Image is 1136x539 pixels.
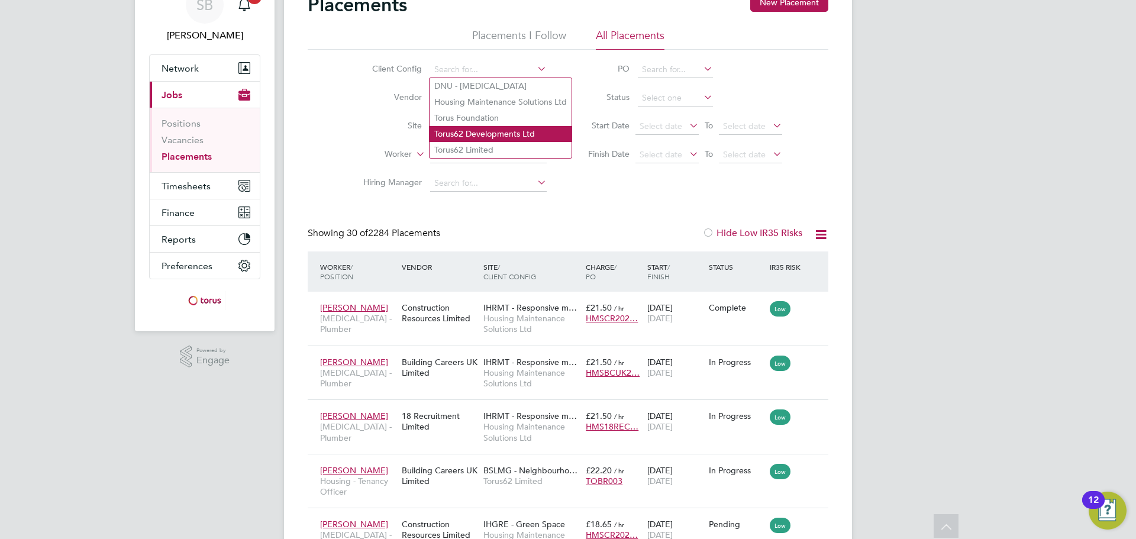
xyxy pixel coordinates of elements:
[162,207,195,218] span: Finance
[483,476,580,486] span: Torus62 Limited
[354,63,422,74] label: Client Config
[162,89,182,101] span: Jobs
[614,466,624,475] span: / hr
[483,411,577,421] span: IHRMT - Responsive m…
[576,149,630,159] label: Finish Date
[399,459,480,492] div: Building Careers UK Limited
[150,108,260,172] div: Jobs
[644,351,706,384] div: [DATE]
[308,227,443,240] div: Showing
[430,110,572,126] li: Torus Foundation
[709,465,764,476] div: In Progress
[149,28,260,43] span: Sam Baaziz
[399,351,480,384] div: Building Careers UK Limited
[320,302,388,313] span: [PERSON_NAME]
[614,358,624,367] span: / hr
[354,120,422,131] label: Site
[317,296,828,306] a: [PERSON_NAME][MEDICAL_DATA] - PlumberConstruction Resources LimitedIHRMT - Responsive m…Housing M...
[150,173,260,199] button: Timesheets
[576,92,630,102] label: Status
[430,94,572,110] li: Housing Maintenance Solutions Ltd
[483,313,580,334] span: Housing Maintenance Solutions Ltd
[638,62,713,78] input: Search for...
[430,126,572,142] li: Torus62 Developments Ltd
[770,301,790,317] span: Low
[586,357,612,367] span: £21.50
[317,350,828,360] a: [PERSON_NAME][MEDICAL_DATA] - PlumberBuilding Careers UK LimitedIHRMT - Responsive m…Housing Main...
[399,296,480,330] div: Construction Resources Limited
[347,227,368,239] span: 30 of
[162,134,204,146] a: Vacancies
[430,78,572,94] li: DNU - [MEDICAL_DATA]
[644,256,706,287] div: Start
[162,234,196,245] span: Reports
[430,175,547,192] input: Search for...
[317,404,828,414] a: [PERSON_NAME][MEDICAL_DATA] - Plumber18 Recruitment LimitedIHRMT - Responsive m…Housing Maintenan...
[701,118,717,133] span: To
[317,256,399,287] div: Worker
[702,227,802,239] label: Hide Low IR35 Risks
[480,256,583,287] div: Site
[770,356,790,371] span: Low
[583,256,644,287] div: Charge
[647,262,670,281] span: / Finish
[180,346,230,368] a: Powered byEngage
[647,367,673,378] span: [DATE]
[767,256,808,277] div: IR35 Risk
[149,291,260,310] a: Go to home page
[701,146,717,162] span: To
[586,421,638,432] span: HMS18REC…
[354,92,422,102] label: Vendor
[640,121,682,131] span: Select date
[162,180,211,192] span: Timesheets
[184,291,225,310] img: torus-logo-retina.png
[483,465,577,476] span: BSLMG - Neighbourho…
[320,421,396,443] span: [MEDICAL_DATA] - Plumber
[483,357,577,367] span: IHRMT - Responsive m…
[483,367,580,389] span: Housing Maintenance Solutions Ltd
[576,63,630,74] label: PO
[709,519,764,530] div: Pending
[770,464,790,479] span: Low
[644,296,706,330] div: [DATE]
[399,405,480,438] div: 18 Recruitment Limited
[483,302,577,313] span: IHRMT - Responsive m…
[320,476,396,497] span: Housing - Tenancy Officer
[770,518,790,533] span: Low
[770,409,790,425] span: Low
[640,149,682,160] span: Select date
[162,260,212,272] span: Preferences
[586,411,612,421] span: £21.50
[320,357,388,367] span: [PERSON_NAME]
[320,465,388,476] span: [PERSON_NAME]
[647,476,673,486] span: [DATE]
[320,313,396,334] span: [MEDICAL_DATA] - Plumber
[320,262,353,281] span: / Position
[150,226,260,252] button: Reports
[586,262,617,281] span: / PO
[483,421,580,443] span: Housing Maintenance Solutions Ltd
[576,120,630,131] label: Start Date
[706,256,767,277] div: Status
[647,313,673,324] span: [DATE]
[586,519,612,530] span: £18.65
[483,519,565,530] span: IHGRE - Green Space
[430,62,547,78] input: Search for...
[150,55,260,81] button: Network
[586,476,622,486] span: TOBR003
[472,28,566,50] li: Placements I Follow
[596,28,664,50] li: All Placements
[162,151,212,162] a: Placements
[320,411,388,421] span: [PERSON_NAME]
[647,421,673,432] span: [DATE]
[150,199,260,225] button: Finance
[614,520,624,529] span: / hr
[317,459,828,469] a: [PERSON_NAME]Housing - Tenancy OfficerBuilding Careers UK LimitedBSLMG - Neighbourho…Torus62 Limi...
[614,304,624,312] span: / hr
[586,302,612,313] span: £21.50
[644,405,706,438] div: [DATE]
[150,82,260,108] button: Jobs
[347,227,440,239] span: 2284 Placements
[354,177,422,188] label: Hiring Manager
[196,346,230,356] span: Powered by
